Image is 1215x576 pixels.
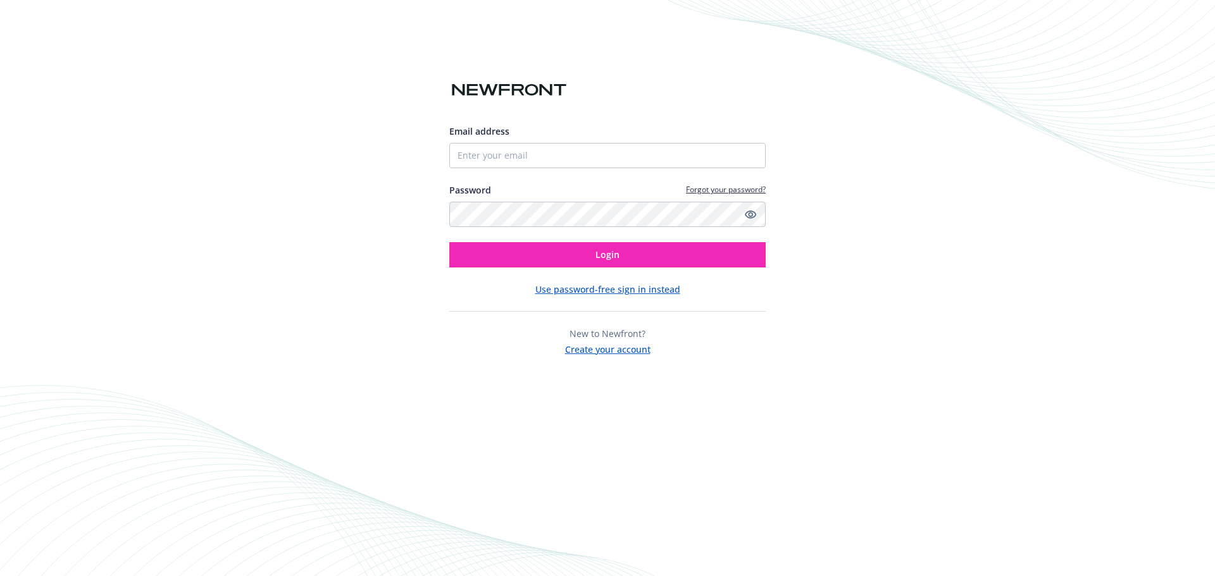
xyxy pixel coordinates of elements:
[449,125,509,137] span: Email address
[449,183,491,197] label: Password
[449,242,766,267] button: Login
[570,328,645,340] span: New to Newfront?
[686,184,766,195] a: Forgot your password?
[449,143,766,168] input: Enter your email
[535,283,680,296] button: Use password-free sign in instead
[743,207,758,222] a: Show password
[595,248,620,260] span: Login
[449,79,569,101] img: Newfront logo
[565,340,651,356] button: Create your account
[449,202,766,227] input: Enter your password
